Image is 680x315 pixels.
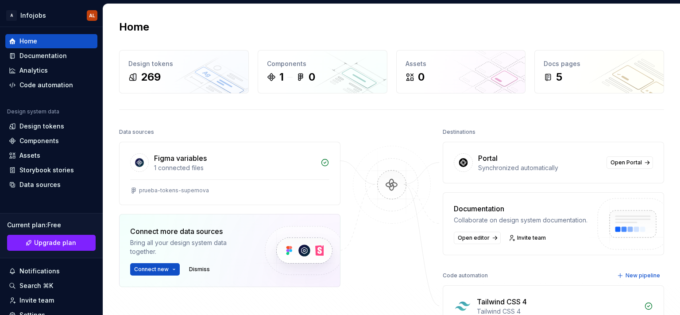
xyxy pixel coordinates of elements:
[119,126,154,138] div: Data sources
[396,50,526,93] a: Assets0
[614,269,664,282] button: New pipeline
[6,10,17,21] div: A
[610,159,642,166] span: Open Portal
[5,163,97,177] a: Storybook stories
[454,203,587,214] div: Documentation
[607,156,653,169] a: Open Portal
[443,269,488,282] div: Code automation
[89,12,95,19] div: AL
[418,70,425,84] div: 0
[19,81,73,89] div: Code automation
[130,226,250,237] div: Connect more data sources
[130,238,250,256] div: Bring all your design system data together.
[19,122,64,131] div: Design tokens
[20,11,46,20] div: Infojobs
[134,266,169,273] span: Connect new
[5,119,97,133] a: Design tokens
[19,136,59,145] div: Components
[517,234,546,241] span: Invite team
[443,126,475,138] div: Destinations
[478,163,601,172] div: Synchronized automatically
[19,180,61,189] div: Data sources
[5,148,97,163] a: Assets
[19,267,60,276] div: Notifications
[130,263,180,276] button: Connect new
[19,281,53,290] div: Search ⌘K
[128,59,240,68] div: Design tokens
[19,296,54,305] div: Invite team
[5,63,97,78] a: Analytics
[141,70,161,84] div: 269
[119,142,340,205] a: Figma variables1 connected filesprueba-tokens-supernova
[154,153,207,163] div: Figma variables
[267,59,378,68] div: Components
[19,166,74,175] div: Storybook stories
[119,50,249,93] a: Design tokens269
[458,234,490,241] span: Open editor
[7,235,96,251] a: Upgrade plan
[154,163,315,172] div: 1 connected files
[19,151,40,160] div: Assets
[478,153,498,163] div: Portal
[626,272,660,279] span: New pipeline
[544,59,655,68] div: Docs pages
[5,178,97,192] a: Data sources
[5,293,97,307] a: Invite team
[406,59,517,68] div: Assets
[258,50,387,93] a: Components10
[5,134,97,148] a: Components
[19,66,48,75] div: Analytics
[119,20,149,34] h2: Home
[477,296,527,307] div: Tailwind CSS 4
[5,78,97,92] a: Code automation
[5,34,97,48] a: Home
[454,216,587,225] div: Collaborate on design system documentation.
[279,70,284,84] div: 1
[556,70,562,84] div: 5
[2,6,101,25] button: AInfojobsAL
[454,232,501,244] a: Open editor
[5,49,97,63] a: Documentation
[19,37,37,46] div: Home
[185,263,214,276] button: Dismiss
[5,279,97,293] button: Search ⌘K
[309,70,315,84] div: 0
[506,232,550,244] a: Invite team
[534,50,664,93] a: Docs pages5
[5,264,97,278] button: Notifications
[7,221,96,229] div: Current plan : Free
[7,108,59,115] div: Design system data
[34,238,76,247] span: Upgrade plan
[189,266,210,273] span: Dismiss
[139,187,209,194] div: prueba-tokens-supernova
[19,51,67,60] div: Documentation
